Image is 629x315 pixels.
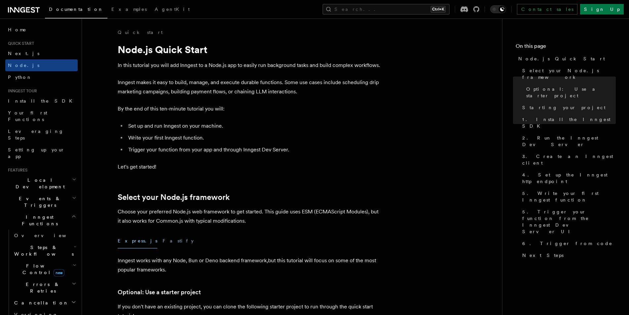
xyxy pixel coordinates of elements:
[8,110,47,122] span: Your first Functions
[522,240,612,247] span: 6. Trigger from code
[5,214,71,227] span: Inngest Functions
[520,132,616,150] a: 2. Run the Inngest Dev Server
[5,107,78,125] a: Your first Functions
[522,190,616,203] span: 5. Write your first Inngest function
[163,234,194,248] button: Fastify
[118,234,157,248] button: Express.js
[5,41,34,46] span: Quick start
[126,145,382,154] li: Trigger your function from your app and through Inngest Dev Server.
[118,288,201,297] a: Optional: Use a starter project
[8,75,32,80] span: Python
[522,252,564,259] span: Next Steps
[520,102,616,113] a: Starting your project
[5,195,72,208] span: Events & Triggers
[12,263,73,276] span: Flow Control
[118,104,382,113] p: By the end of this ten-minute tutorial you will:
[118,256,382,274] p: Inngest works with any Node, Bun or Deno backend framework,but this tutorial will focus on some o...
[12,278,78,297] button: Errors & Retries
[5,47,78,59] a: Next.js
[12,299,69,306] span: Cancellation
[490,5,506,13] button: Toggle dark mode
[118,61,382,70] p: In this tutorial you will add Inngest to a Node.js app to easily run background tasks and build c...
[12,260,78,278] button: Flow Controlnew
[111,7,147,12] span: Examples
[520,249,616,261] a: Next Steps
[522,116,616,129] span: 1. Install the Inngest SDK
[118,44,382,55] h1: Node.js Quick Start
[5,125,78,144] a: Leveraging Steps
[8,63,39,68] span: Node.js
[431,6,446,13] kbd: Ctrl+K
[520,65,616,83] a: Select your Node.js framework
[14,233,82,238] span: Overview
[5,168,27,173] span: Features
[520,237,616,249] a: 6. Trigger from code
[8,98,76,104] span: Install the SDK
[151,2,194,18] a: AgentKit
[12,281,72,294] span: Errors & Retries
[517,4,577,15] a: Contact sales
[5,211,78,230] button: Inngest Functions
[54,269,64,276] span: new
[520,187,616,206] a: 5. Write your first Inngest function
[5,95,78,107] a: Install the SDK
[323,4,450,15] button: Search...Ctrl+K
[118,162,382,172] p: Let's get started!
[126,121,382,131] li: Set up and run Inngest on your machine.
[12,230,78,241] a: Overview
[5,88,37,94] span: Inngest tour
[45,2,107,18] a: Documentation
[12,297,78,309] button: Cancellation
[118,78,382,96] p: Inngest makes it easy to build, manage, and execute durable functions. Some use cases include sch...
[5,174,78,193] button: Local Development
[516,42,616,53] h4: On this page
[118,193,230,202] a: Select your Node.js framework
[5,24,78,36] a: Home
[118,29,163,36] a: Quick start
[522,208,616,235] span: 5. Trigger your function from the Inngest Dev Server UI
[522,67,616,80] span: Select your Node.js framework
[520,113,616,132] a: 1. Install the Inngest SDK
[126,133,382,142] li: Write your first Inngest function.
[520,169,616,187] a: 4. Set up the Inngest http endpoint
[107,2,151,18] a: Examples
[5,144,78,162] a: Setting up your app
[526,86,616,99] span: Optional: Use a starter project
[516,53,616,65] a: Node.js Quick Start
[5,193,78,211] button: Events & Triggers
[522,135,616,148] span: 2. Run the Inngest Dev Server
[8,129,64,141] span: Leveraging Steps
[522,153,616,166] span: 3. Create an Inngest client
[520,150,616,169] a: 3. Create an Inngest client
[12,241,78,260] button: Steps & Workflows
[8,51,39,56] span: Next.js
[522,104,606,111] span: Starting your project
[118,207,382,226] p: Choose your preferred Node.js web framework to get started. This guide uses ESM (ECMAScript Modul...
[49,7,103,12] span: Documentation
[5,177,72,190] span: Local Development
[524,83,616,102] a: Optional: Use a starter project
[522,172,616,185] span: 4. Set up the Inngest http endpoint
[155,7,190,12] span: AgentKit
[12,244,74,257] span: Steps & Workflows
[5,71,78,83] a: Python
[580,4,624,15] a: Sign Up
[8,26,26,33] span: Home
[5,59,78,71] a: Node.js
[518,55,605,62] span: Node.js Quick Start
[8,147,65,159] span: Setting up your app
[520,206,616,237] a: 5. Trigger your function from the Inngest Dev Server UI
